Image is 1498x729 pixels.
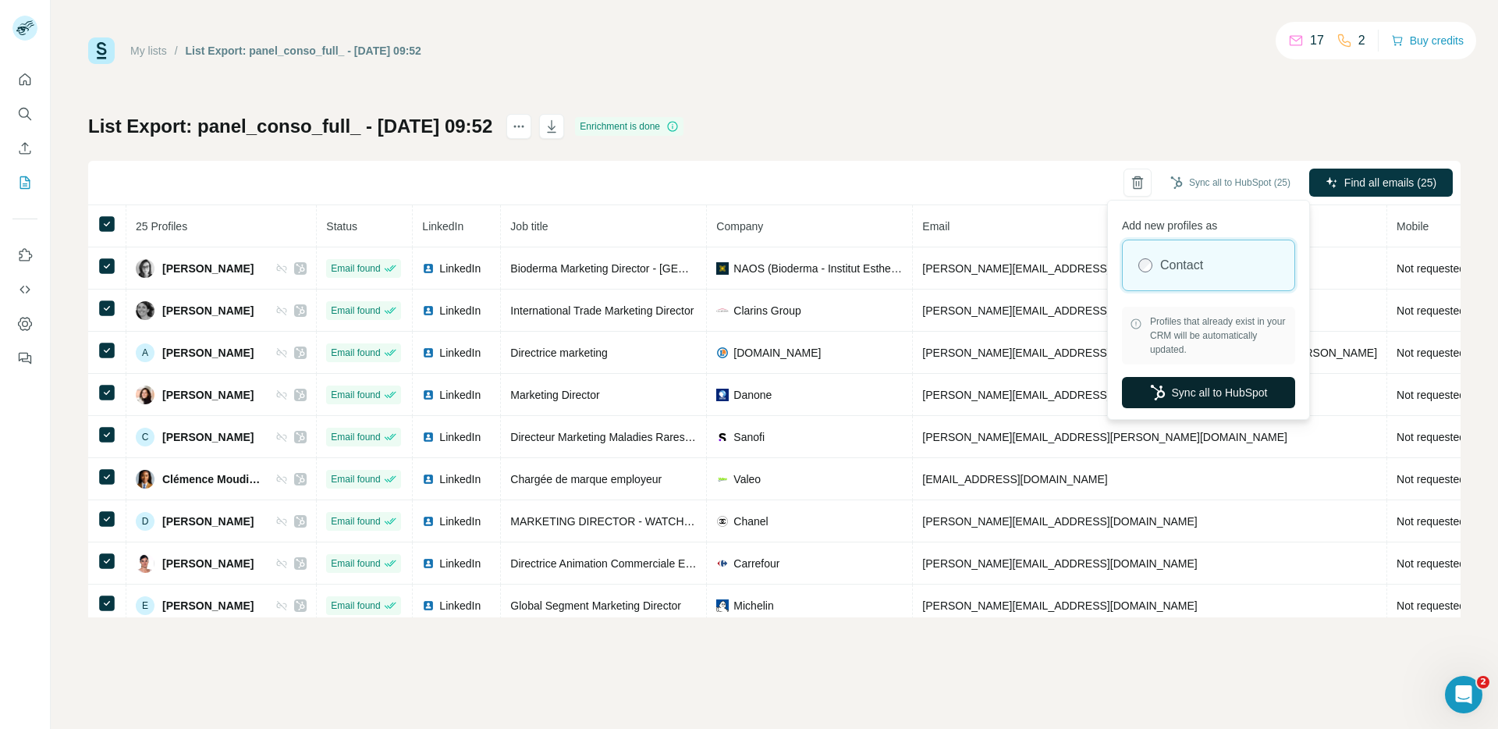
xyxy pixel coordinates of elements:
[331,346,380,360] span: Email found
[12,169,37,197] button: My lists
[1358,31,1365,50] p: 2
[136,220,187,233] span: 25 Profiles
[136,554,154,573] img: Avatar
[439,429,481,445] span: LinkedIn
[1397,431,1465,443] span: Not requested
[439,514,481,529] span: LinkedIn
[331,261,380,276] span: Email found
[439,598,481,613] span: LinkedIn
[922,347,1377,359] span: [PERSON_NAME][EMAIL_ADDRESS][PERSON_NAME][DOMAIN_NAME][PERSON_NAME]
[331,599,380,613] span: Email found
[439,556,481,571] span: LinkedIn
[162,514,254,529] span: [PERSON_NAME]
[1397,557,1465,570] span: Not requested
[733,598,773,613] span: Michelin
[922,431,1287,443] span: [PERSON_NAME][EMAIL_ADDRESS][PERSON_NAME][DOMAIN_NAME]
[510,220,548,233] span: Job title
[1122,377,1295,408] button: Sync all to HubSpot
[439,471,481,487] span: LinkedIn
[510,347,607,359] span: Directrice marketing
[326,220,357,233] span: Status
[1477,676,1489,688] span: 2
[331,514,380,528] span: Email found
[1150,315,1287,357] span: Profiles that already exist in your CRM will be automatically updated.
[422,557,435,570] img: LinkedIn logo
[136,470,154,489] img: Avatar
[439,303,481,318] span: LinkedIn
[439,387,481,403] span: LinkedIn
[733,345,821,361] span: [DOMAIN_NAME]
[575,117,683,136] div: Enrichment is done
[162,345,254,361] span: [PERSON_NAME]
[186,43,421,59] div: List Export: panel_conso_full_ - [DATE] 09:52
[733,514,768,529] span: Chanel
[510,389,599,401] span: Marketing Director
[136,343,154,362] div: A
[136,512,154,531] div: D
[12,344,37,372] button: Feedback
[12,100,37,128] button: Search
[162,556,254,571] span: [PERSON_NAME]
[733,387,772,403] span: Danone
[716,304,729,317] img: company-logo
[422,262,435,275] img: LinkedIn logo
[1397,262,1465,275] span: Not requested
[510,515,879,528] span: MARKETING DIRECTOR - WATCHES & FINE JEWELRY - CHANEL EMEA
[88,114,492,139] h1: List Export: panel_conso_full_ - [DATE] 09:52
[922,220,950,233] span: Email
[1445,676,1482,713] iframe: Intercom live chat
[922,599,1197,612] span: [PERSON_NAME][EMAIL_ADDRESS][DOMAIN_NAME]
[422,304,435,317] img: LinkedIn logo
[162,387,254,403] span: [PERSON_NAME]
[1160,256,1203,275] label: Contact
[733,471,761,487] span: Valeo
[331,304,380,318] span: Email found
[422,220,463,233] span: LinkedIn
[12,310,37,338] button: Dashboard
[716,515,729,528] img: company-logo
[1397,473,1465,485] span: Not requested
[175,43,178,59] li: /
[12,276,37,304] button: Use Surfe API
[12,241,37,269] button: Use Surfe on LinkedIn
[422,347,435,359] img: LinkedIn logo
[510,431,970,443] span: Directeur Marketing Maladies Rares, maladie [PERSON_NAME] et maladies neuromusculaires
[136,386,154,404] img: Avatar
[331,557,380,571] span: Email found
[12,66,37,94] button: Quick start
[422,473,435,485] img: LinkedIn logo
[1397,220,1429,233] span: Mobile
[1122,212,1295,233] p: Add new profiles as
[162,471,260,487] span: Clémence Moudiongui
[162,429,254,445] span: [PERSON_NAME]
[716,599,729,612] img: company-logo
[716,431,729,443] img: company-logo
[922,473,1107,485] span: [EMAIL_ADDRESS][DOMAIN_NAME]
[733,429,765,445] span: Sanofi
[136,596,154,615] div: E
[162,261,254,276] span: [PERSON_NAME]
[12,134,37,162] button: Enrich CSV
[422,599,435,612] img: LinkedIn logo
[1344,175,1436,190] span: Find all emails (25)
[88,37,115,64] img: Surfe Logo
[733,303,800,318] span: Clarins Group
[510,473,662,485] span: Chargée de marque employeur
[136,259,154,278] img: Avatar
[1397,304,1465,317] span: Not requested
[331,430,380,444] span: Email found
[1391,30,1464,52] button: Buy credits
[1397,515,1465,528] span: Not requested
[922,515,1197,528] span: [PERSON_NAME][EMAIL_ADDRESS][DOMAIN_NAME]
[510,557,789,570] span: Directrice Animation Commerciale E-commerce Carrefour
[1159,171,1301,194] button: Sync all to HubSpot (25)
[716,347,729,359] img: company-logo
[136,428,154,446] div: C
[130,44,167,57] a: My lists
[510,262,772,275] span: Bioderma Marketing Director - [GEOGRAPHIC_DATA]
[733,556,779,571] span: Carrefour
[922,557,1197,570] span: [PERSON_NAME][EMAIL_ADDRESS][DOMAIN_NAME]
[162,598,254,613] span: [PERSON_NAME]
[331,472,380,486] span: Email found
[510,599,681,612] span: Global Segment Marketing Director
